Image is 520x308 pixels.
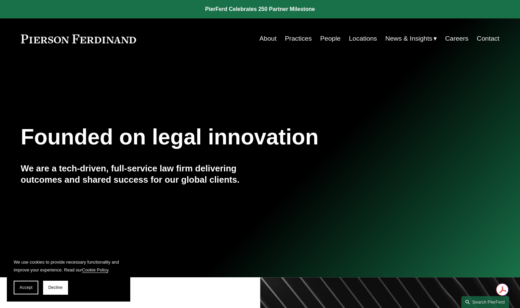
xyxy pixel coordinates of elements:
[320,32,341,45] a: People
[385,32,437,45] a: folder dropdown
[445,32,468,45] a: Careers
[285,32,312,45] a: Practices
[259,32,277,45] a: About
[19,285,32,290] span: Accept
[82,267,108,272] a: Cookie Policy
[477,32,499,45] a: Contact
[385,33,432,45] span: News & Insights
[14,258,123,274] p: We use cookies to provide necessary functionality and improve your experience. Read our .
[349,32,377,45] a: Locations
[14,281,38,294] button: Accept
[21,163,260,185] h4: We are a tech-driven, full-service law firm delivering outcomes and shared success for our global...
[7,251,130,301] section: Cookie banner
[21,125,420,150] h1: Founded on legal innovation
[43,281,68,294] button: Decline
[461,296,509,308] a: Search this site
[48,285,63,290] span: Decline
